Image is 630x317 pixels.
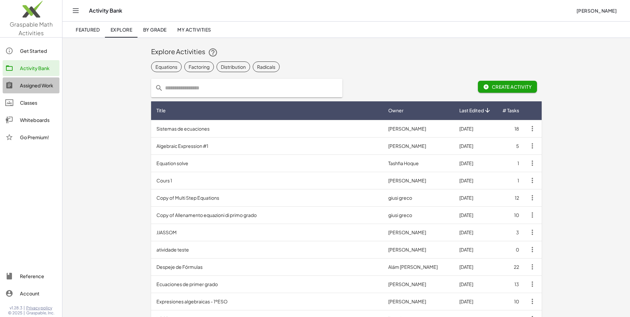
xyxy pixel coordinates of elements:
[388,107,404,114] span: Owner
[151,224,383,241] td: JJASSOM
[24,305,25,311] span: |
[20,99,57,107] div: Classes
[454,206,497,224] td: [DATE]
[454,137,497,155] td: [DATE]
[20,64,57,72] div: Activity Bank
[189,63,210,70] div: Factoring
[478,81,537,93] button: Create Activity
[8,310,22,316] span: © 2025
[497,258,524,275] td: 22
[151,258,383,275] td: Despeje de Fórmulas
[151,206,383,224] td: Copy of Allenamento equazioni di primo grado
[151,155,383,172] td: Equation solve
[3,77,59,93] a: Assigned Work
[20,289,57,297] div: Account
[24,310,25,316] span: |
[70,5,81,16] button: Toggle navigation
[459,107,484,114] span: Last Edited
[383,275,454,293] td: [PERSON_NAME]
[497,241,524,258] td: 0
[454,275,497,293] td: [DATE]
[383,172,454,189] td: [PERSON_NAME]
[497,224,524,241] td: 3
[151,241,383,258] td: atividade teste
[497,172,524,189] td: 1
[10,305,22,311] span: v1.28.3
[20,116,57,124] div: Whiteboards
[10,21,53,37] span: Graspable Math Activities
[454,293,497,310] td: [DATE]
[3,95,59,111] a: Classes
[497,293,524,310] td: 10
[26,310,54,316] span: Graspable, Inc.
[20,272,57,280] div: Reference
[20,47,57,55] div: Get Started
[383,120,454,137] td: [PERSON_NAME]
[497,120,524,137] td: 18
[110,27,132,33] span: Explore
[151,293,383,310] td: Expresiones algebraicas - 1ºESO
[143,27,166,33] span: By Grade
[155,84,163,92] i: prepended action
[26,305,54,311] a: Privacy policy
[497,206,524,224] td: 10
[257,63,275,70] div: Radicals
[383,224,454,241] td: [PERSON_NAME]
[383,241,454,258] td: [PERSON_NAME]
[497,275,524,293] td: 13
[383,258,454,275] td: Alám [PERSON_NAME]
[155,63,177,70] div: Equations
[151,275,383,293] td: Ecuaciones de primer grado
[454,258,497,275] td: [DATE]
[454,241,497,258] td: [DATE]
[3,268,59,284] a: Reference
[454,172,497,189] td: [DATE]
[383,155,454,172] td: Tashfia Hoque
[576,8,617,14] span: [PERSON_NAME]
[497,189,524,206] td: 12
[3,112,59,128] a: Whiteboards
[571,5,622,17] button: [PERSON_NAME]
[383,206,454,224] td: giusi greco
[383,137,454,155] td: [PERSON_NAME]
[497,137,524,155] td: 5
[3,60,59,76] a: Activity Bank
[3,43,59,59] a: Get Started
[221,63,246,70] div: Distribution
[454,120,497,137] td: [DATE]
[454,224,497,241] td: [DATE]
[151,137,383,155] td: Algebraic Expression #1
[454,189,497,206] td: [DATE]
[151,120,383,137] td: Sistemas de ecuaciones
[151,172,383,189] td: Cours 1
[3,285,59,301] a: Account
[151,189,383,206] td: Copy of Multi Step Equations
[383,189,454,206] td: giusi greco
[156,107,166,114] span: Title
[177,27,211,33] span: My Activities
[483,84,532,90] span: Create Activity
[20,81,57,89] div: Assigned Work
[20,133,57,141] div: Go Premium!
[497,155,524,172] td: 1
[151,47,542,57] div: Explore Activities
[454,155,497,172] td: [DATE]
[502,107,519,114] span: # Tasks
[383,293,454,310] td: [PERSON_NAME]
[76,27,100,33] span: Featured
